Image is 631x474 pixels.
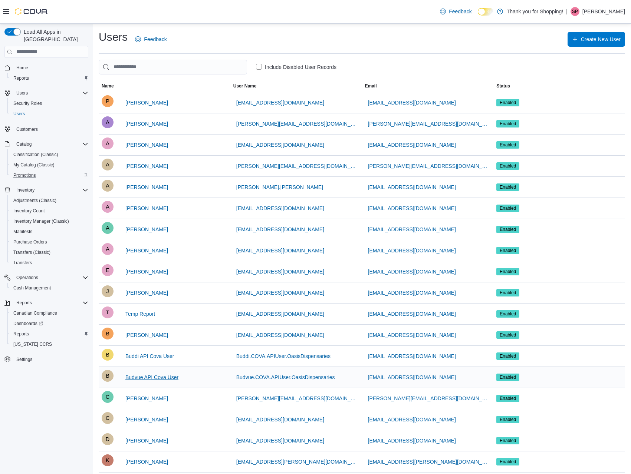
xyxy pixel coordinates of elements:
[236,374,335,381] span: Budvue.COVA.APIUser.OasisDispensaries
[1,298,91,308] button: Reports
[236,268,324,275] span: [EMAIL_ADDRESS][DOMAIN_NAME]
[125,162,168,170] span: [PERSON_NAME]
[496,141,519,149] span: Enabled
[365,83,377,89] span: Email
[496,183,519,191] span: Enabled
[10,171,88,180] span: Promotions
[7,109,91,119] button: Users
[365,306,459,321] button: [EMAIL_ADDRESS][DOMAIN_NAME]
[365,180,459,195] button: [EMAIL_ADDRESS][DOMAIN_NAME]
[236,226,324,233] span: [EMAIL_ADDRESS][DOMAIN_NAME]
[102,201,114,213] div: Amna
[13,208,45,214] span: Inventory Count
[368,205,456,212] span: [EMAIL_ADDRESS][DOMAIN_NAME]
[10,248,53,257] a: Transfers (Classic)
[122,328,171,342] button: [PERSON_NAME]
[496,268,519,275] span: Enabled
[106,370,109,382] span: B
[7,226,91,237] button: Manifests
[236,458,356,465] span: [EMAIL_ADDRESS][PERSON_NAME][DOMAIN_NAME]
[13,125,41,134] a: Customers
[122,306,158,321] button: Temp Report
[106,159,109,170] span: A
[13,229,32,235] span: Manifests
[10,171,39,180] a: Promotions
[16,141,32,147] span: Catalog
[496,416,519,423] span: Enabled
[106,306,109,318] span: T
[10,227,35,236] a: Manifests
[13,124,88,133] span: Customers
[125,183,168,191] span: [PERSON_NAME]
[122,180,171,195] button: [PERSON_NAME]
[233,349,333,364] button: Buddi.COVA.APIUser.OasisDispensaries
[7,149,91,160] button: Classification (Classic)
[10,99,88,108] span: Security Roles
[365,116,491,131] button: [PERSON_NAME][EMAIL_ADDRESS][DOMAIN_NAME]
[102,243,114,255] div: Arya
[102,95,114,107] div: Prabhat
[233,137,327,152] button: [EMAIL_ADDRESS][DOMAIN_NAME]
[368,120,488,127] span: [PERSON_NAME][EMAIL_ADDRESS][DOMAIN_NAME]
[16,300,32,306] span: Reports
[500,395,516,402] span: Enabled
[10,109,28,118] a: Users
[233,391,359,406] button: [PERSON_NAME][EMAIL_ADDRESS][DOMAIN_NAME]
[10,99,45,108] a: Security Roles
[13,249,50,255] span: Transfers (Classic)
[10,206,88,215] span: Inventory Count
[122,370,181,385] button: Budvue API Cova User
[236,331,324,339] span: [EMAIL_ADDRESS][DOMAIN_NAME]
[582,7,625,16] p: [PERSON_NAME]
[233,201,327,216] button: [EMAIL_ADDRESS][DOMAIN_NAME]
[10,284,54,292] a: Cash Management
[233,306,327,321] button: [EMAIL_ADDRESS][DOMAIN_NAME]
[236,395,356,402] span: [PERSON_NAME][EMAIL_ADDRESS][DOMAIN_NAME]
[132,32,170,47] a: Feedback
[122,433,171,448] button: [PERSON_NAME]
[13,186,37,195] button: Inventory
[122,137,171,152] button: [PERSON_NAME]
[102,370,114,382] div: Budvue
[496,120,519,127] span: Enabled
[10,319,46,328] a: Dashboards
[106,180,109,192] span: A
[102,433,114,445] div: Denzel
[21,28,88,43] span: Load All Apps in [GEOGRAPHIC_DATA]
[122,391,171,406] button: [PERSON_NAME]
[13,63,88,72] span: Home
[13,355,88,364] span: Settings
[13,260,32,266] span: Transfers
[368,162,488,170] span: [PERSON_NAME][EMAIL_ADDRESS][DOMAIN_NAME]
[13,140,34,149] button: Catalog
[496,331,519,339] span: Enabled
[7,98,91,109] button: Security Roles
[236,120,356,127] span: [PERSON_NAME][EMAIL_ADDRESS][DOMAIN_NAME]
[122,201,171,216] button: [PERSON_NAME]
[13,355,35,364] a: Settings
[106,95,109,107] span: P
[10,248,88,257] span: Transfers (Classic)
[125,352,174,360] span: Buddi API Cova User
[368,310,456,318] span: [EMAIL_ADDRESS][DOMAIN_NAME]
[13,162,55,168] span: My Catalog (Classic)
[365,412,459,427] button: [EMAIL_ADDRESS][DOMAIN_NAME]
[365,454,491,469] button: [EMAIL_ADDRESS][PERSON_NAME][DOMAIN_NAME]
[1,62,91,73] button: Home
[500,120,516,127] span: Enabled
[500,142,516,148] span: Enabled
[106,349,109,361] span: B
[500,289,516,296] span: Enabled
[365,222,459,237] button: [EMAIL_ADDRESS][DOMAIN_NAME]
[236,352,331,360] span: Buddi.COVA.APIUser.OasisDispensaries
[106,328,109,339] span: B
[10,74,32,83] a: Reports
[10,196,88,205] span: Adjustments (Classic)
[233,222,327,237] button: [EMAIL_ADDRESS][DOMAIN_NAME]
[16,187,34,193] span: Inventory
[7,195,91,206] button: Adjustments (Classic)
[233,116,359,131] button: [PERSON_NAME][EMAIL_ADDRESS][DOMAIN_NAME]
[236,183,323,191] span: [PERSON_NAME].[PERSON_NAME]
[125,331,168,339] span: [PERSON_NAME]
